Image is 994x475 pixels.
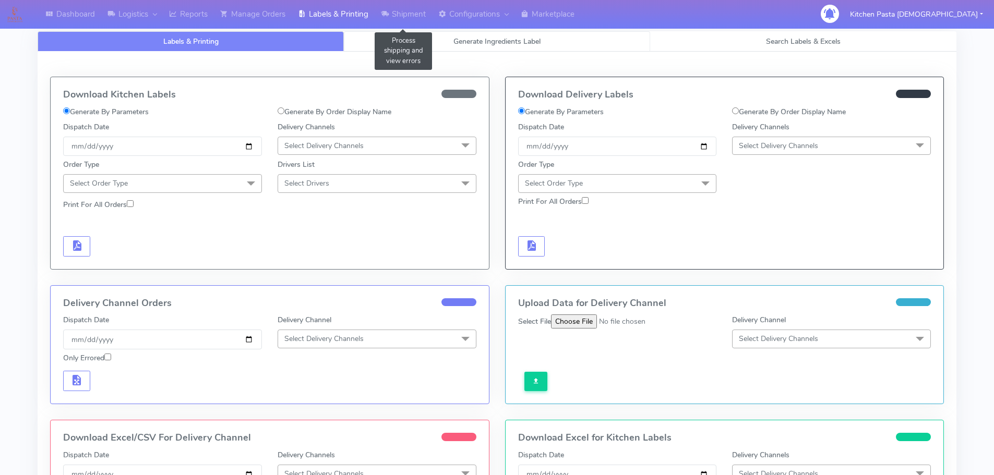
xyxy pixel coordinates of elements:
[278,106,391,117] label: Generate By Order Display Name
[70,178,128,188] span: Select Order Type
[732,314,786,325] label: Delivery Channel
[732,121,789,132] label: Delivery Channels
[518,196,589,207] label: Print For All Orders
[518,298,931,309] h4: Upload Data for Delivery Channel
[278,121,335,132] label: Delivery Channels
[284,178,329,188] span: Select Drivers
[518,449,564,460] label: Dispatch Date
[518,433,931,443] h4: Download Excel for Kitchen Labels
[163,36,219,46] span: Labels & Printing
[63,298,476,309] h4: Delivery Channel Orders
[63,106,149,117] label: Generate By Parameters
[739,334,818,344] span: Select Delivery Channels
[453,36,541,46] span: Generate Ingredients Label
[127,200,134,207] input: Print For All Orders
[518,106,604,117] label: Generate By Parameters
[63,159,99,170] label: Order Type
[63,449,109,460] label: Dispatch Date
[63,107,70,114] input: Generate By Parameters
[63,314,109,325] label: Dispatch Date
[732,107,739,114] input: Generate By Order Display Name
[732,449,789,460] label: Delivery Channels
[278,449,335,460] label: Delivery Channels
[284,334,364,344] span: Select Delivery Channels
[278,314,331,325] label: Delivery Channel
[104,354,111,360] input: Only Errored
[518,121,564,132] label: Dispatch Date
[739,141,818,151] span: Select Delivery Channels
[63,199,134,210] label: Print For All Orders
[278,159,315,170] label: Drivers List
[63,90,476,100] h4: Download Kitchen Labels
[732,106,846,117] label: Generate By Order Display Name
[518,159,554,170] label: Order Type
[842,4,991,25] button: Kitchen Pasta [DEMOGRAPHIC_DATA]
[284,141,364,151] span: Select Delivery Channels
[766,36,841,46] span: Search Labels & Excels
[518,107,525,114] input: Generate By Parameters
[518,316,551,327] label: Select File
[525,178,583,188] span: Select Order Type
[278,107,284,114] input: Generate By Order Display Name
[63,352,111,363] label: Only Errored
[38,31,956,52] ul: Tabs
[63,121,109,132] label: Dispatch Date
[582,197,589,204] input: Print For All Orders
[63,433,476,443] h4: Download Excel/CSV For Delivery Channel
[518,90,931,100] h4: Download Delivery Labels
